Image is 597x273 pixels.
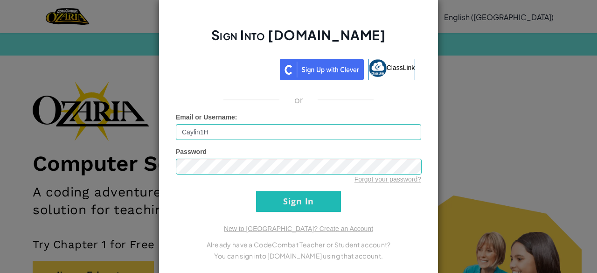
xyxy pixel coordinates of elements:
p: You can sign into [DOMAIN_NAME] using that account. [176,250,421,261]
input: Sign In [256,191,341,212]
p: Already have a CodeCombat Teacher or Student account? [176,239,421,250]
span: Password [176,148,207,155]
span: Email or Username [176,113,235,121]
iframe: Sign in with Google Button [177,58,280,78]
label: : [176,112,237,122]
img: clever_sso_button@2x.png [280,59,364,80]
a: New to [GEOGRAPHIC_DATA]? Create an Account [224,225,373,232]
a: Forgot your password? [354,175,421,183]
p: or [294,94,303,105]
span: ClassLink [387,63,415,71]
h2: Sign Into [DOMAIN_NAME] [176,26,421,53]
img: classlink-logo-small.png [369,59,387,77]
